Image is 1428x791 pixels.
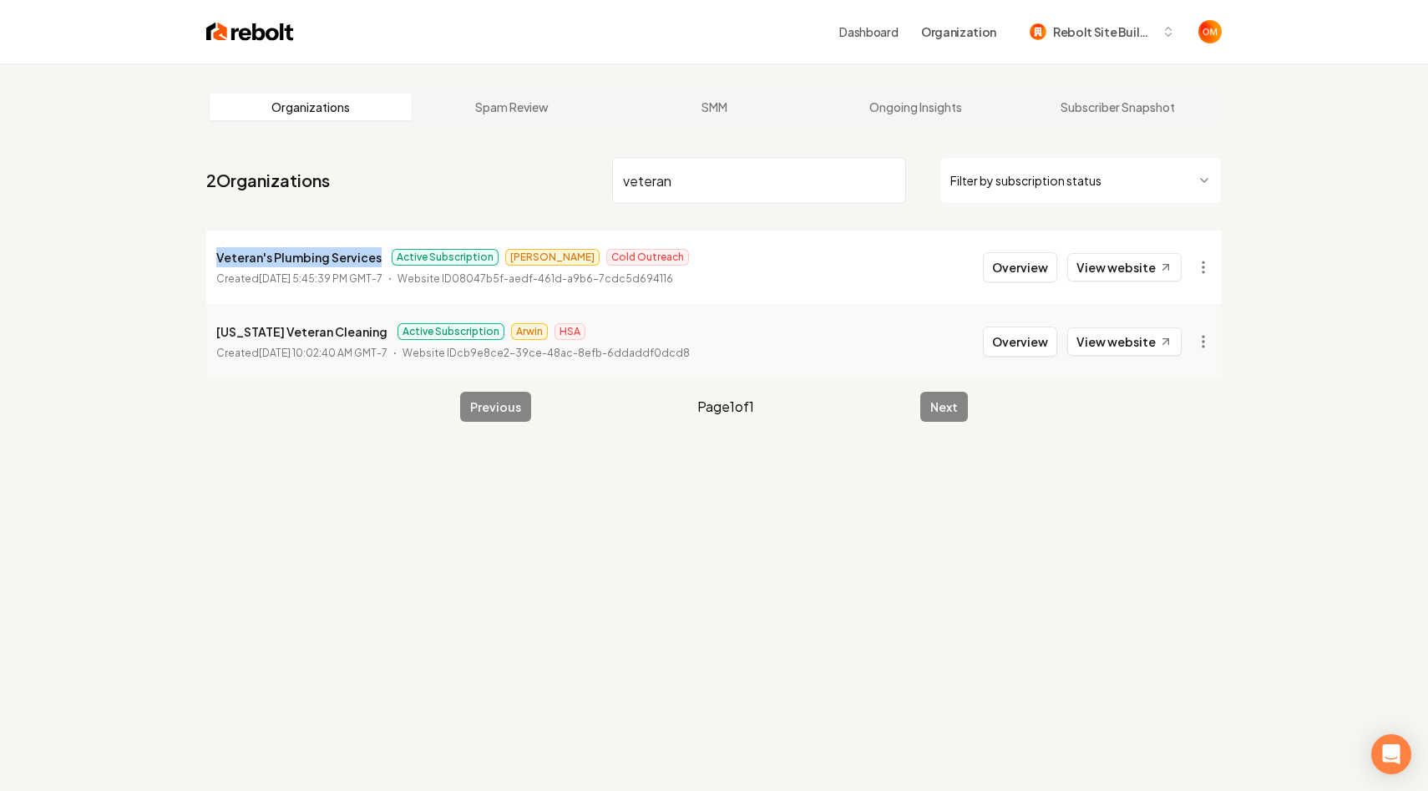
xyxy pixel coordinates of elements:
[216,247,382,267] p: Veteran's Plumbing Services
[259,347,387,359] time: [DATE] 10:02:40 AM GMT-7
[392,249,499,266] span: Active Subscription
[398,323,504,340] span: Active Subscription
[511,323,548,340] span: Arwin
[983,327,1057,357] button: Overview
[1067,253,1182,281] a: View website
[1371,734,1411,774] div: Open Intercom Messenger
[612,157,906,204] input: Search by name or ID
[206,20,294,43] img: Rebolt Logo
[206,169,330,192] a: 2Organizations
[606,249,689,266] span: Cold Outreach
[1067,327,1182,356] a: View website
[911,17,1006,47] button: Organization
[412,94,614,120] a: Spam Review
[216,271,382,287] p: Created
[403,345,690,362] p: Website ID cb9e8ce2-39ce-48ac-8efb-6ddaddf0dcd8
[505,249,600,266] span: [PERSON_NAME]
[697,397,754,417] span: Page 1 of 1
[259,272,382,285] time: [DATE] 5:45:39 PM GMT-7
[1198,20,1222,43] img: Omar Molai
[216,345,387,362] p: Created
[210,94,412,120] a: Organizations
[554,323,585,340] span: HSA
[1016,94,1218,120] a: Subscriber Snapshot
[1053,23,1155,41] span: Rebolt Site Builder
[983,252,1057,282] button: Overview
[1030,23,1046,40] img: Rebolt Site Builder
[398,271,673,287] p: Website ID 08047b5f-aedf-461d-a9b6-7cdc5d694116
[839,23,898,40] a: Dashboard
[815,94,1017,120] a: Ongoing Insights
[1198,20,1222,43] button: Open user button
[613,94,815,120] a: SMM
[216,322,387,342] p: [US_STATE] Veteran Cleaning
